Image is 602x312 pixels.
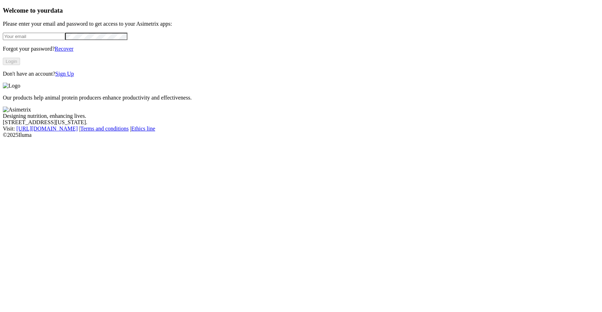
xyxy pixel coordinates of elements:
[50,7,63,14] span: data
[3,71,599,77] p: Don't have an account?
[17,126,78,132] a: [URL][DOMAIN_NAME]
[3,126,599,132] div: Visit : | |
[80,126,129,132] a: Terms and conditions
[55,71,74,77] a: Sign Up
[3,7,599,14] h3: Welcome to your
[3,113,599,119] div: Designing nutrition, enhancing lives.
[3,95,599,101] p: Our products help animal protein producers enhance productivity and effectiveness.
[3,83,20,89] img: Logo
[3,107,31,113] img: Asimetrix
[3,58,20,65] button: Login
[3,132,599,138] div: © 2025 Iluma
[55,46,73,52] a: Recover
[3,33,65,40] input: Your email
[3,46,599,52] p: Forgot your password?
[3,119,599,126] div: [STREET_ADDRESS][US_STATE].
[131,126,155,132] a: Ethics line
[3,21,599,27] p: Please enter your email and password to get access to your Asimetrix apps:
